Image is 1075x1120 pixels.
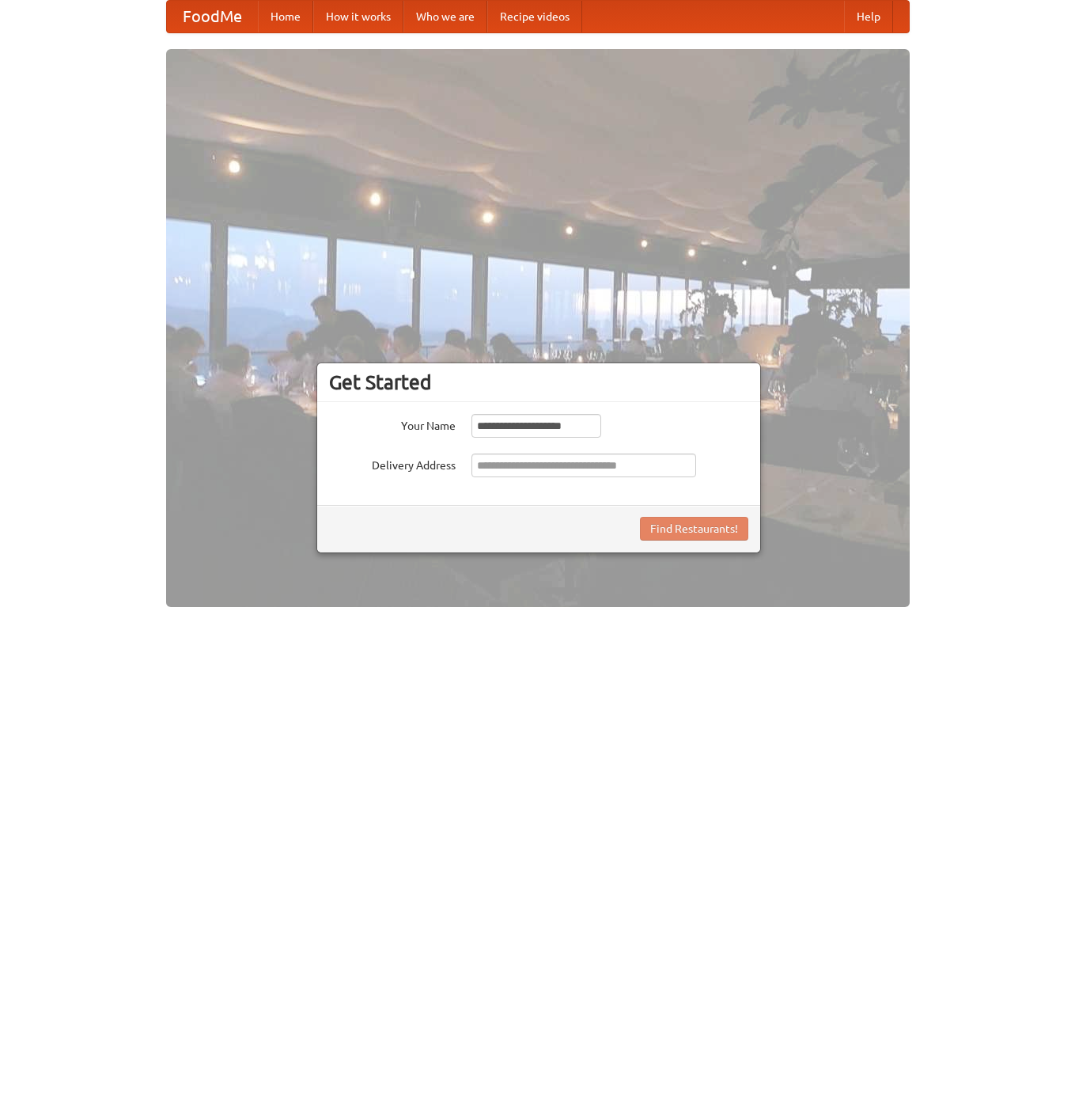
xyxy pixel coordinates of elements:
[403,1,487,32] a: Who we are
[487,1,582,32] a: Recipe videos
[167,1,258,32] a: FoodMe
[640,517,748,541] button: Find Restaurants!
[313,1,403,32] a: How it works
[329,370,748,394] h3: Get Started
[844,1,893,32] a: Help
[329,414,456,434] label: Your Name
[329,454,456,473] label: Delivery Address
[258,1,313,32] a: Home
